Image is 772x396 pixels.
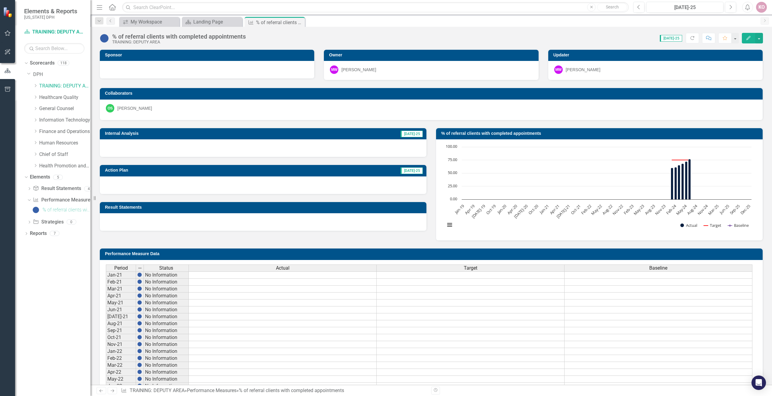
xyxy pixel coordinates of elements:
[106,355,136,362] td: Feb-22
[144,299,189,306] td: No Information
[105,168,265,173] h3: Action Plan
[137,321,142,326] img: BgCOk07PiH71IgAAAABJRU5ErkJggg==
[654,203,666,216] text: Nov-23
[137,314,142,319] img: BgCOk07PiH71IgAAAABJRU5ErkJggg==
[106,271,136,279] td: Jan-21
[756,2,767,13] div: KO
[137,369,142,374] img: BgCOk07PiH71IgAAAABJRU5ErkJggg==
[106,334,136,341] td: Oct-21
[485,203,497,215] text: Oct-19
[24,8,77,15] span: Elements & Reports
[682,164,684,200] path: Apr-24, 68. Actual.
[513,203,529,219] text: [DATE]-20
[3,7,14,17] img: ClearPoint Strategy
[496,203,508,215] text: Jan-20
[106,327,136,334] td: Sep-21
[33,185,81,192] a: Result Statements
[33,219,63,226] a: Strategies
[680,223,697,228] button: Show Actual
[464,203,476,215] text: Apr-19
[50,231,59,236] div: 7
[53,175,63,180] div: 5
[601,203,614,216] text: Aug-22
[400,131,423,137] span: [DATE]-25
[106,369,136,376] td: Apr-22
[106,320,136,327] td: Aug-21
[31,205,90,215] a: % of referral clients with completed appointments
[464,265,477,271] span: Target
[106,348,136,355] td: Jan-22
[39,105,90,112] a: General Counsel
[632,203,645,216] text: May-23
[527,203,539,215] text: Oct-20
[450,196,457,201] text: 0.00
[555,203,571,219] text: [DATE]-21
[39,117,90,124] a: Information Technology
[566,67,600,73] div: [PERSON_NAME]
[606,5,619,9] span: Search
[144,355,189,362] td: No Information
[144,334,189,341] td: No Information
[580,203,592,216] text: Feb-22
[117,105,152,111] div: [PERSON_NAME]
[671,168,673,200] path: Jan-24, 60. Actual.
[704,223,721,228] button: Show Target
[137,383,142,388] img: BgCOk07PiH71IgAAAABJRU5ErkJggg==
[24,43,84,54] input: Search Below...
[137,349,142,353] img: BgCOk07PiH71IgAAAABJRU5ErkJggg==
[330,65,338,74] div: MW
[256,19,303,26] div: % of referral clients with completed appointments
[105,53,311,57] h3: Sponsor
[446,144,457,149] text: 100.00
[106,104,114,112] div: OS
[112,40,246,44] div: TRAINING: DEPUTY AREA
[445,221,454,229] button: View chart menu, Chart
[105,131,294,136] h3: Internal Analysis
[144,320,189,327] td: No Information
[30,60,55,67] a: Scorecards
[644,203,656,216] text: Aug-23
[106,286,136,293] td: Mar-21
[648,4,721,11] div: [DATE]-25
[130,388,185,393] a: TRAINING: DEPUTY AREA
[729,203,741,216] text: Sep-25
[739,203,751,216] text: Dec-25
[105,91,760,96] h3: Collaborators
[106,362,136,369] td: Mar-22
[122,2,629,13] input: Search ClearPoint...
[144,271,189,279] td: No Information
[453,203,465,215] text: Jan-19
[554,65,563,74] div: MW
[646,2,723,13] button: [DATE]-25
[187,388,236,393] a: Performance Measures
[448,157,457,162] text: 75.00
[570,203,582,215] text: Oct-21
[24,29,84,36] a: TRAINING: DEPUTY AREA
[400,167,423,174] span: [DATE]-25
[106,313,136,320] td: [DATE]-21
[137,342,142,347] img: BgCOk07PiH71IgAAAABJRU5ErkJggg==
[33,71,90,78] a: DPH
[137,328,142,333] img: BgCOk07PiH71IgAAAABJRU5ErkJggg==
[590,203,603,216] text: May-22
[39,83,90,90] a: TRAINING: DEPUTY AREA
[30,174,50,181] a: Elements
[105,252,760,256] h3: Performance Measure Data
[144,376,189,383] td: No Information
[611,203,624,216] text: Nov-22
[137,286,142,291] img: BgCOk07PiH71IgAAAABJRU5ErkJggg==
[144,362,189,369] td: No Information
[665,203,678,216] text: Feb-24
[106,341,136,348] td: Nov-21
[39,151,90,158] a: Chief of Staff
[144,341,189,348] td: No Information
[144,306,189,313] td: No Information
[30,230,47,237] a: Reports
[538,203,550,215] text: Jan-21
[685,162,688,200] path: May-24, 72. Actual.
[688,159,691,200] path: Jun-24, 77. Actual.
[660,35,682,42] span: [DATE]-25
[144,383,189,390] td: No Information
[137,307,142,312] img: BgCOk07PiH71IgAAAABJRU5ErkJggg==
[137,376,142,381] img: BgCOk07PiH71IgAAAABJRU5ErkJggg==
